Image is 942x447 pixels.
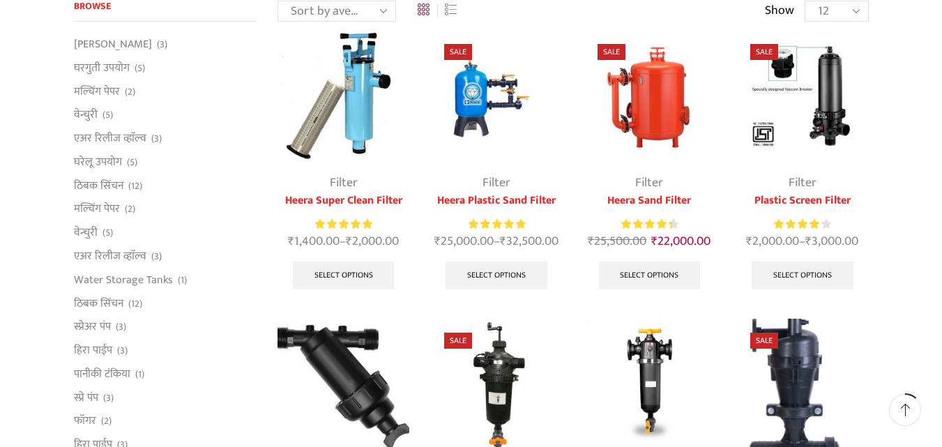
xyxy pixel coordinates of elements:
[469,217,525,232] span: Rated out of 5
[750,333,778,349] span: Sale
[346,231,352,252] span: ₹
[584,30,715,162] img: Heera Sand Filter
[102,108,113,122] span: (5)
[117,344,128,358] span: (3)
[101,414,112,428] span: (2)
[74,36,152,56] a: [PERSON_NAME]
[444,333,472,349] span: Sale
[446,262,547,289] a: Select options for “Heera Plastic Sand Filter”
[125,202,135,216] span: (2)
[151,132,162,146] span: (3)
[434,231,441,252] span: ₹
[74,174,123,197] a: ठिबक सिंचन
[805,231,858,252] bdi: 3,000.00
[434,231,494,252] bdi: 25,000.00
[102,226,113,240] span: (5)
[74,150,122,174] a: घरेलू उपयोग
[278,1,396,22] select: Shop order
[74,56,130,79] a: घरगुती उपयोग
[774,217,830,232] div: Rated 4.00 out of 5
[125,85,135,99] span: (2)
[278,192,409,209] a: Heera Super Clean Filter
[765,2,794,20] span: Show
[157,38,167,52] span: (3)
[774,217,819,232] span: Rated out of 5
[135,61,145,75] span: (5)
[430,30,562,162] img: Heera Plastic Sand Filter
[598,44,625,60] span: Sale
[750,44,778,60] span: Sale
[315,217,372,232] div: Rated 5.00 out of 5
[116,320,126,334] span: (3)
[151,250,162,264] span: (3)
[288,231,294,252] span: ₹
[74,339,112,363] a: हिरा पाईप
[315,217,372,232] span: Rated out of 5
[500,231,506,252] span: ₹
[178,273,187,287] span: (1)
[500,231,559,252] bdi: 32,500.00
[752,262,853,289] a: Select options for “Plastic Screen Filter”
[621,217,678,232] div: Rated 4.50 out of 5
[444,44,472,60] span: Sale
[430,192,562,209] a: Heera Plastic Sand Filter
[736,192,868,209] a: Plastic Screen Filter
[128,297,142,311] span: (12)
[746,231,752,252] span: ₹
[74,221,98,245] a: वेन्चुरी
[483,172,510,193] a: Filter
[599,262,701,289] a: Select options for “Heera Sand Filter”
[74,315,111,339] a: स्प्रेअर पंप
[74,362,130,386] a: पानीकी टंकिया
[789,172,816,193] a: Filter
[74,127,146,151] a: एअर रिलीज व्हाॅल्व
[330,172,358,193] a: Filter
[74,245,146,268] a: एअर रिलीज व्हाॅल्व
[736,232,868,251] span: –
[127,156,137,169] span: (5)
[288,231,340,252] bdi: 1,400.00
[651,231,711,252] bdi: 22,000.00
[588,231,594,252] span: ₹
[74,103,98,127] a: वेन्चुरी
[135,368,144,381] span: (1)
[74,291,123,315] a: ठिबक सिंचन
[584,192,715,209] a: Heera Sand Filter
[621,217,672,232] span: Rated out of 5
[293,262,395,289] a: Select options for “Heera Super Clean Filter”
[74,386,98,409] a: स्प्रे पंप
[278,232,409,251] span: –
[746,231,799,252] bdi: 2,000.00
[103,391,114,405] span: (3)
[588,231,646,252] bdi: 25,500.00
[635,172,663,193] a: Filter
[74,409,96,433] a: फॉगर
[469,217,525,232] div: Rated 5.00 out of 5
[74,79,120,103] a: मल्चिंग पेपर
[651,231,658,252] span: ₹
[74,268,173,291] a: Water Storage Tanks
[430,232,562,251] span: –
[278,30,409,162] img: Heera-super-clean-filter
[74,197,120,221] a: मल्चिंग पेपर
[805,231,812,252] span: ₹
[128,179,142,193] span: (12)
[346,231,399,252] bdi: 2,000.00
[736,30,868,162] img: Plastic Screen Filter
